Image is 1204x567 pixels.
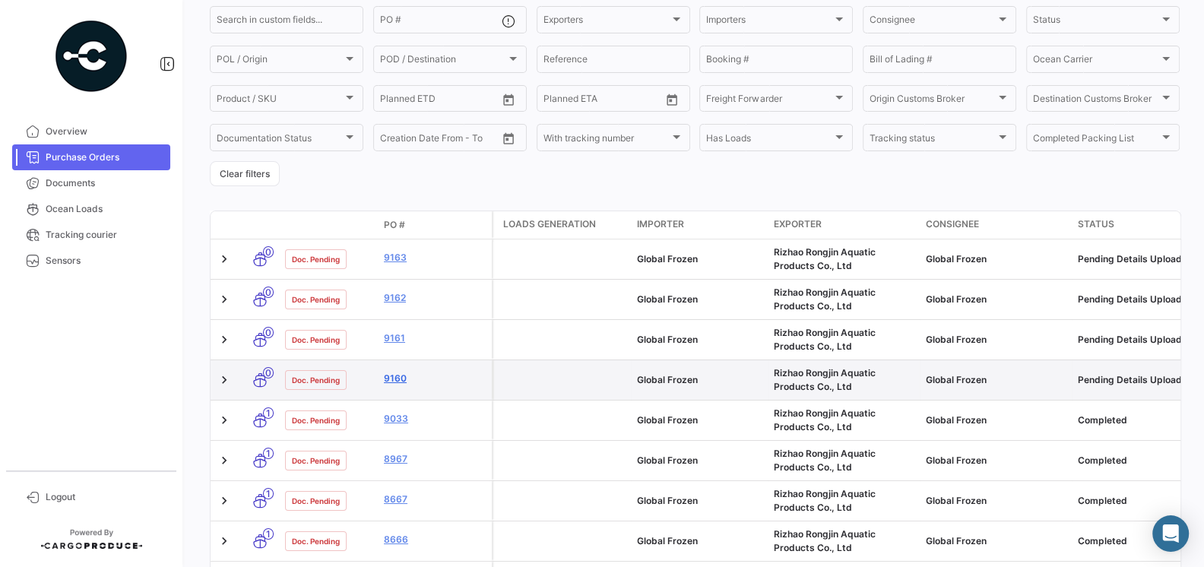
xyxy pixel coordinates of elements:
[210,161,280,186] button: Clear filters
[217,453,232,468] a: Expand/Collapse Row
[1152,515,1189,552] div: Abrir Intercom Messenger
[46,254,164,268] span: Sensors
[1033,56,1159,67] span: Ocean Carrier
[494,211,631,239] datatable-header-cell: Loads generation
[217,252,232,267] a: Expand/Collapse Row
[263,327,274,338] span: 0
[292,374,340,386] span: Doc. Pending
[241,219,279,231] datatable-header-cell: Transport mode
[706,96,832,106] span: Freight Forwarder
[543,96,565,106] input: From
[774,528,876,553] span: Rizhao Rongjin Aquatic Products Co., Ltd
[217,135,343,145] span: Documentation Status
[263,287,274,298] span: 0
[279,219,378,231] datatable-header-cell: Doc. Status
[12,248,170,274] a: Sensors
[706,17,832,27] span: Importers
[926,455,987,466] span: Global Frozen
[870,17,996,27] span: Consignee
[263,367,274,379] span: 0
[217,493,232,508] a: Expand/Collapse Row
[263,246,274,258] span: 0
[384,331,486,345] a: 9161
[12,222,170,248] a: Tracking courier
[292,253,340,265] span: Doc. Pending
[384,412,486,426] a: 9033
[217,56,343,67] span: POL / Origin
[637,217,684,231] span: Importer
[378,212,492,238] datatable-header-cell: PO #
[263,407,274,419] span: 1
[637,253,698,264] span: Global Frozen
[774,287,876,312] span: Rizhao Rongjin Aquatic Products Co., Ltd
[774,367,876,392] span: Rizhao Rongjin Aquatic Products Co., Ltd
[292,414,340,426] span: Doc. Pending
[926,374,987,385] span: Global Frozen
[1033,96,1159,106] span: Destination Customs Broker
[412,135,467,145] input: To
[217,534,232,549] a: Expand/Collapse Row
[926,253,987,264] span: Global Frozen
[1078,217,1114,231] span: Status
[12,196,170,222] a: Ocean Loads
[217,372,232,388] a: Expand/Collapse Row
[12,144,170,170] a: Purchase Orders
[46,176,164,190] span: Documents
[661,88,683,111] button: Open calendar
[497,127,520,150] button: Open calendar
[53,18,129,94] img: powered-by.png
[870,135,996,145] span: Tracking status
[263,448,274,459] span: 1
[706,135,832,145] span: Has Loads
[926,535,987,546] span: Global Frozen
[870,96,996,106] span: Origin Customs Broker
[774,246,876,271] span: Rizhao Rongjin Aquatic Products Co., Ltd
[774,217,822,231] span: Exporter
[46,202,164,216] span: Ocean Loads
[384,218,405,232] span: PO #
[575,96,631,106] input: To
[637,495,698,506] span: Global Frozen
[217,332,232,347] a: Expand/Collapse Row
[920,211,1072,239] datatable-header-cell: Consignee
[543,135,670,145] span: With tracking number
[292,535,340,547] span: Doc. Pending
[926,293,987,305] span: Global Frozen
[637,455,698,466] span: Global Frozen
[46,490,164,504] span: Logout
[263,528,274,540] span: 1
[380,56,506,67] span: POD / Destination
[384,291,486,305] a: 9162
[543,17,670,27] span: Exporters
[774,327,876,352] span: Rizhao Rongjin Aquatic Products Co., Ltd
[637,293,698,305] span: Global Frozen
[217,413,232,428] a: Expand/Collapse Row
[217,292,232,307] a: Expand/Collapse Row
[412,96,467,106] input: To
[637,414,698,426] span: Global Frozen
[926,217,979,231] span: Consignee
[384,493,486,506] a: 8667
[774,488,876,513] span: Rizhao Rongjin Aquatic Products Co., Ltd
[631,211,768,239] datatable-header-cell: Importer
[46,125,164,138] span: Overview
[380,135,401,145] input: From
[384,251,486,264] a: 9163
[774,407,876,432] span: Rizhao Rongjin Aquatic Products Co., Ltd
[46,228,164,242] span: Tracking courier
[292,293,340,306] span: Doc. Pending
[637,374,698,385] span: Global Frozen
[637,334,698,345] span: Global Frozen
[503,217,596,231] span: Loads generation
[292,334,340,346] span: Doc. Pending
[46,150,164,164] span: Purchase Orders
[926,495,987,506] span: Global Frozen
[637,535,698,546] span: Global Frozen
[380,96,401,106] input: From
[1033,135,1159,145] span: Completed Packing List
[217,96,343,106] span: Product / SKU
[292,455,340,467] span: Doc. Pending
[263,488,274,499] span: 1
[768,211,920,239] datatable-header-cell: Exporter
[497,88,520,111] button: Open calendar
